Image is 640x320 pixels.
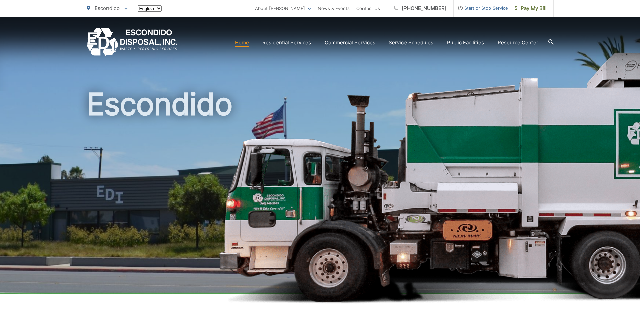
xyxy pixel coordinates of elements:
[389,39,433,47] a: Service Schedules
[325,39,375,47] a: Commercial Services
[235,39,249,47] a: Home
[95,5,120,11] span: Escondido
[318,4,350,12] a: News & Events
[447,39,484,47] a: Public Facilities
[138,5,162,12] select: Select a language
[262,39,311,47] a: Residential Services
[498,39,538,47] a: Resource Center
[255,4,311,12] a: About [PERSON_NAME]
[356,4,380,12] a: Contact Us
[87,87,554,300] h1: Escondido
[515,4,547,12] span: Pay My Bill
[87,28,178,57] a: EDCD logo. Return to the homepage.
